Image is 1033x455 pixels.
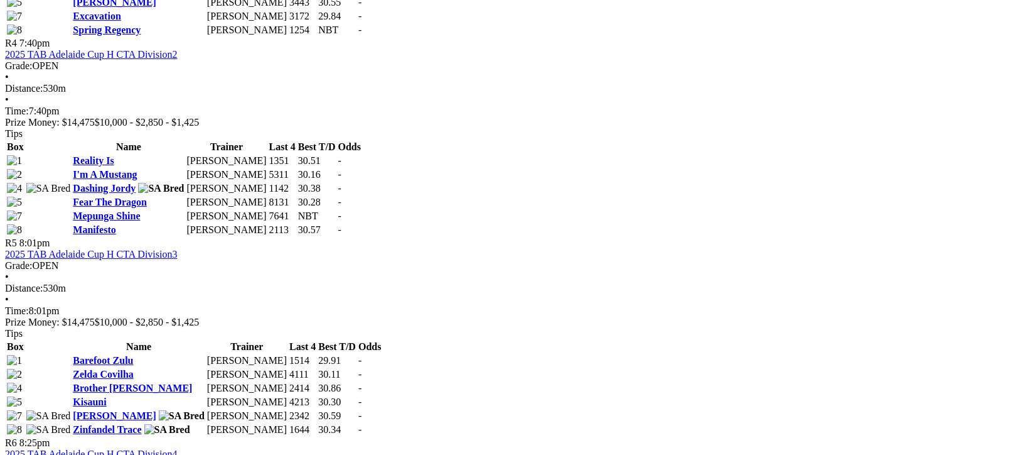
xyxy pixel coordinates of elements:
a: 2025 TAB Adelaide Cup H CTA Division2 [5,49,177,60]
div: Prize Money: $14,475 [5,317,1028,328]
div: OPEN [5,60,1028,72]
td: 30.34 [318,424,356,436]
a: Mepunga Shine [73,211,140,221]
span: - [338,169,341,180]
a: Barefoot Zulu [73,355,133,366]
a: Fear The Dragon [73,197,147,207]
td: 1351 [269,155,296,167]
span: R4 [5,38,17,48]
td: 2342 [289,410,316,422]
td: NBT [297,210,336,222]
a: Manifesto [73,224,115,235]
span: 7:40pm [19,38,50,48]
span: R5 [5,238,17,248]
span: $10,000 - $2,850 - $1,425 [95,317,200,327]
span: - [358,355,361,366]
td: [PERSON_NAME] [206,24,287,36]
img: SA Bred [26,410,71,422]
th: Odds [358,341,382,353]
span: Box [7,141,24,152]
span: Time: [5,305,29,316]
th: Last 4 [289,341,316,353]
span: • [5,271,9,282]
img: SA Bred [144,424,190,436]
span: - [358,25,361,35]
td: 30.30 [318,396,356,408]
img: 8 [7,25,22,36]
th: Name [72,341,205,353]
a: Kisauni [73,397,106,407]
td: 4213 [289,396,316,408]
div: OPEN [5,260,1028,271]
a: Brother [PERSON_NAME] [73,383,192,393]
span: - [338,211,341,221]
td: 1644 [289,424,316,436]
td: [PERSON_NAME] [186,155,267,167]
a: Spring Regency [73,25,141,35]
td: 1142 [269,182,296,195]
img: 8 [7,424,22,436]
td: 29.84 [318,10,356,23]
span: - [358,424,361,435]
td: 4111 [289,368,316,381]
td: NBT [318,24,356,36]
td: [PERSON_NAME] [206,354,287,367]
th: Name [72,141,185,153]
td: [PERSON_NAME] [186,210,267,222]
img: 5 [7,397,22,408]
img: 4 [7,383,22,394]
span: - [358,383,361,393]
span: Distance: [5,83,43,94]
div: 530m [5,83,1028,94]
span: - [338,183,341,194]
span: Tips [5,128,23,139]
a: Zelda Covilha [73,369,133,380]
span: - [358,369,361,380]
td: [PERSON_NAME] [206,396,287,408]
img: 7 [7,11,22,22]
td: 29.91 [318,354,356,367]
td: 30.28 [297,196,336,209]
span: - [338,224,341,235]
td: 1514 [289,354,316,367]
td: 5311 [269,168,296,181]
img: 2 [7,369,22,380]
img: 1 [7,355,22,366]
td: [PERSON_NAME] [186,168,267,181]
img: 7 [7,211,22,222]
td: 30.11 [318,368,356,381]
a: Reality Is [73,155,114,166]
td: [PERSON_NAME] [186,224,267,236]
span: Distance: [5,283,43,293]
td: 30.16 [297,168,336,181]
span: • [5,294,9,305]
span: R6 [5,437,17,448]
img: 4 [7,183,22,194]
td: 3172 [289,10,316,23]
div: 7:40pm [5,106,1028,117]
a: I'm A Mustang [73,169,137,180]
img: 7 [7,410,22,422]
th: Trainer [186,141,267,153]
th: Last 4 [269,141,296,153]
img: 5 [7,197,22,208]
td: 30.86 [318,382,356,395]
td: 30.51 [297,155,336,167]
a: Dashing Jordy [73,183,136,194]
td: [PERSON_NAME] [206,382,287,395]
td: [PERSON_NAME] [206,424,287,436]
td: 30.59 [318,410,356,422]
img: SA Bred [138,183,184,194]
td: 7641 [269,210,296,222]
span: - [358,397,361,407]
a: Excavation [73,11,120,21]
div: Prize Money: $14,475 [5,117,1028,128]
span: Grade: [5,60,33,71]
span: - [358,410,361,421]
span: Time: [5,106,29,116]
div: 530m [5,283,1028,294]
td: [PERSON_NAME] [206,410,287,422]
th: Best T/D [297,141,336,153]
span: Box [7,341,24,352]
a: [PERSON_NAME] [73,410,156,421]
